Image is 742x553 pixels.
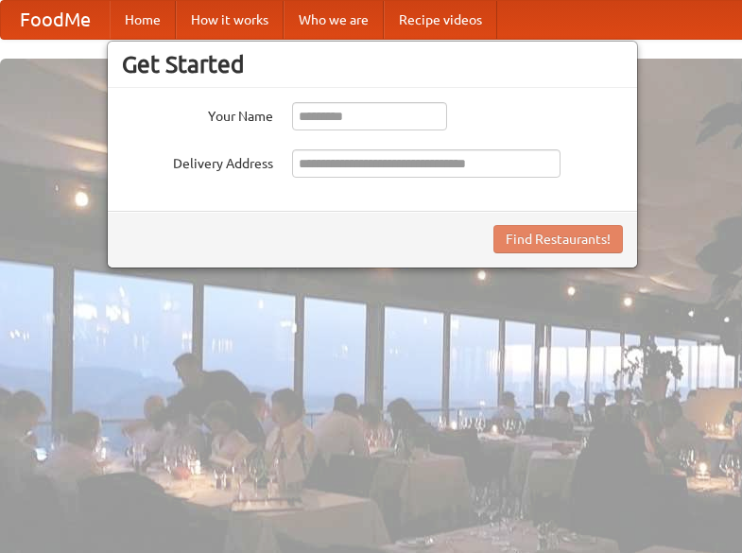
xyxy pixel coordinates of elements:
[1,1,110,39] a: FoodMe
[493,225,623,253] button: Find Restaurants!
[122,102,273,126] label: Your Name
[122,50,623,78] h3: Get Started
[110,1,176,39] a: Home
[176,1,284,39] a: How it works
[384,1,497,39] a: Recipe videos
[284,1,384,39] a: Who we are
[122,149,273,173] label: Delivery Address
